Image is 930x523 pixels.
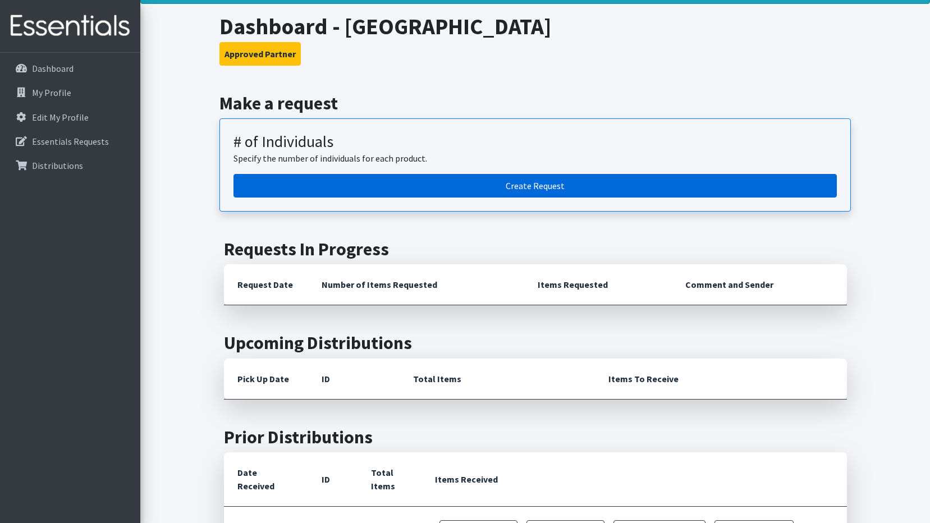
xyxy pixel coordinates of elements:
th: Comment and Sender [672,264,846,305]
th: Items Requested [524,264,672,305]
p: Essentials Requests [32,136,109,147]
a: Edit My Profile [4,106,136,129]
h2: Upcoming Distributions [224,332,847,354]
h2: Prior Distributions [224,426,847,448]
th: Request Date [224,264,308,305]
p: Distributions [32,160,83,171]
img: HumanEssentials [4,7,136,45]
th: Items To Receive [595,359,847,400]
p: My Profile [32,87,71,98]
th: Total Items [400,359,595,400]
th: Pick Up Date [224,359,308,400]
h2: Make a request [219,93,851,114]
th: Total Items [358,452,422,507]
p: Edit My Profile [32,112,89,123]
a: My Profile [4,81,136,104]
a: Essentials Requests [4,130,136,153]
button: Approved Partner [219,42,301,66]
a: Dashboard [4,57,136,80]
th: ID [308,359,400,400]
p: Dashboard [32,63,74,74]
th: Date Received [224,452,308,507]
h3: # of Individuals [233,132,837,152]
h1: Dashboard - [GEOGRAPHIC_DATA] [219,13,851,40]
h2: Requests In Progress [224,238,847,260]
a: Create a request by number of individuals [233,174,837,198]
th: Items Received [422,452,847,507]
a: Distributions [4,154,136,177]
th: ID [308,452,358,507]
th: Number of Items Requested [308,264,525,305]
p: Specify the number of individuals for each product. [233,152,837,165]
